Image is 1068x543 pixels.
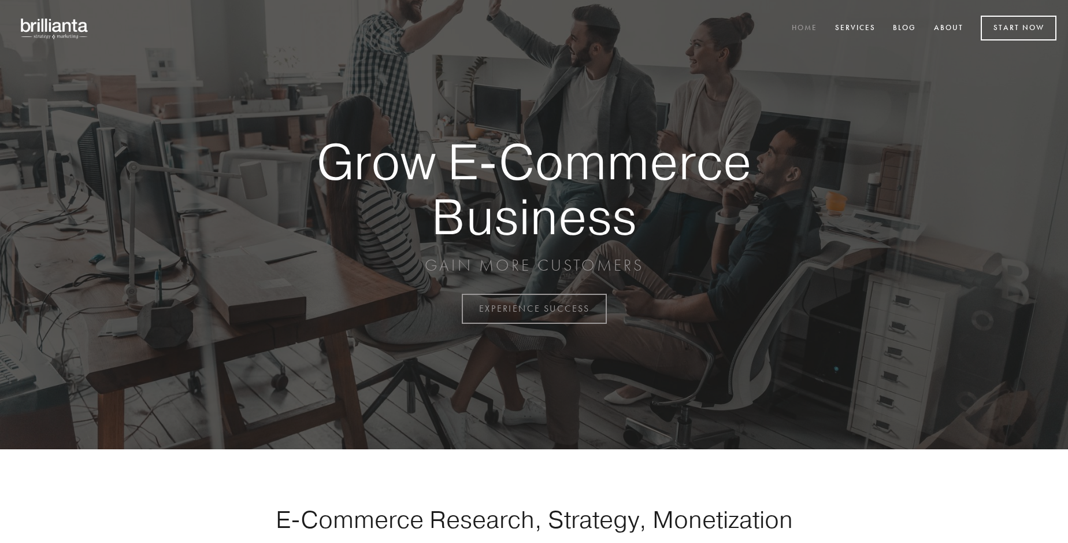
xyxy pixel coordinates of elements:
a: Blog [885,19,924,38]
a: EXPERIENCE SUCCESS [462,294,607,324]
p: GAIN MORE CUSTOMERS [276,255,792,276]
img: brillianta - research, strategy, marketing [12,12,98,45]
a: Start Now [981,16,1056,40]
a: Home [784,19,825,38]
h1: E-Commerce Research, Strategy, Monetization [239,505,829,534]
a: Services [828,19,883,38]
strong: Grow E-Commerce Business [276,134,792,243]
a: About [926,19,971,38]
